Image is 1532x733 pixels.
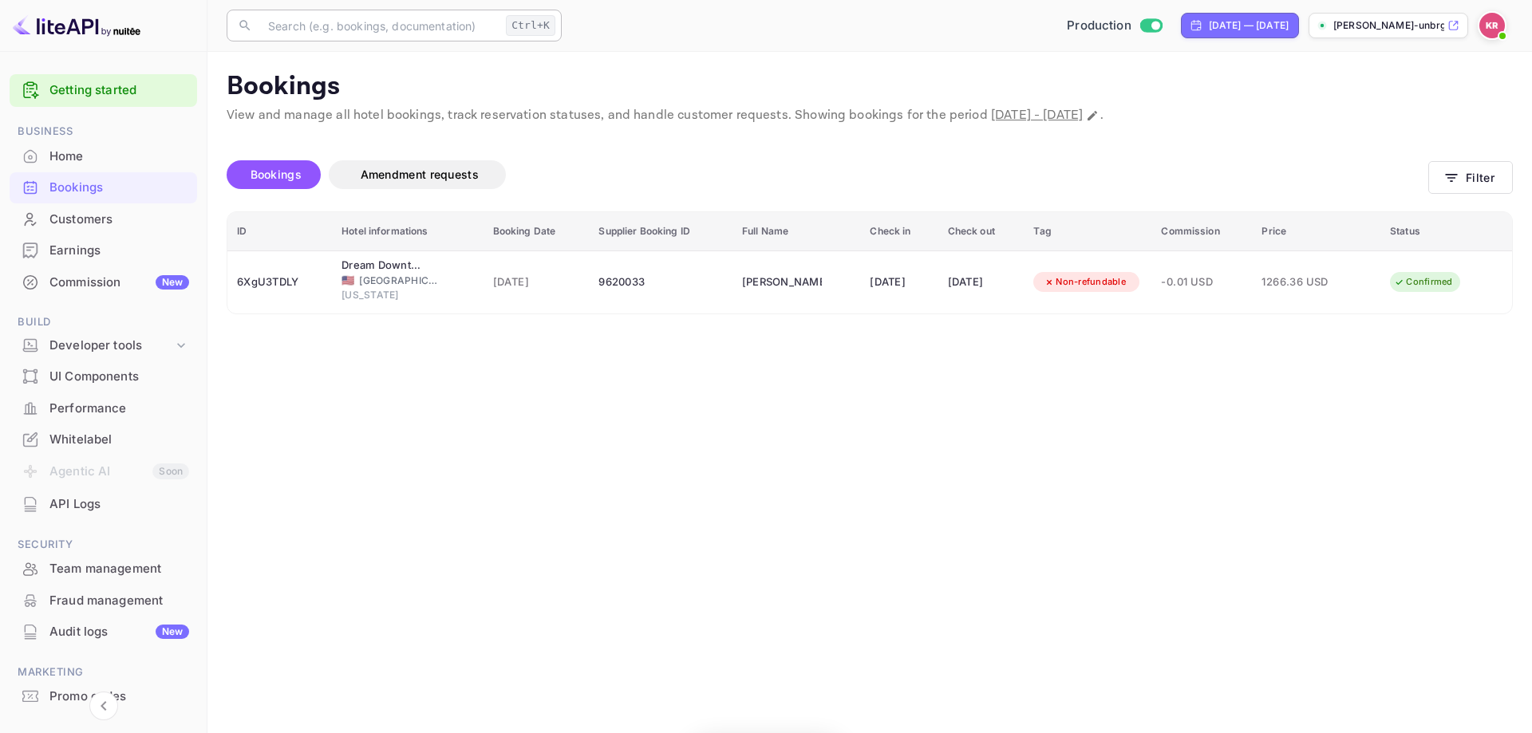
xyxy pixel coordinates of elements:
div: Switch to Sandbox mode [1060,17,1168,35]
div: Getting started [10,74,197,107]
table: booking table [227,212,1512,313]
span: [DATE] [493,274,580,291]
div: UI Components [10,361,197,392]
th: Full Name [732,212,861,251]
a: Bookings [10,172,197,202]
th: Supplier Booking ID [589,212,732,251]
a: Getting started [49,81,189,100]
span: United States of America [342,275,354,286]
a: Customers [10,204,197,234]
div: API Logs [10,489,197,520]
div: Promo codes [49,688,189,706]
div: CommissionNew [10,267,197,298]
img: Kobus Roux [1479,13,1505,38]
a: Performance [10,393,197,423]
span: Amendment requests [361,167,479,181]
div: UI Components [49,368,189,386]
span: Business [10,123,197,140]
span: [DATE] - [DATE] [991,107,1083,124]
div: Whitelabel [49,431,189,449]
div: Home [10,141,197,172]
div: API Logs [49,495,189,514]
div: Team management [49,560,189,578]
th: Check out [938,212,1025,251]
a: Audit logsNew [10,617,197,646]
div: Confirmed [1384,272,1463,292]
div: [DATE] [948,270,1015,295]
div: Home [49,148,189,166]
div: Fraud management [10,585,197,617]
div: account-settings tabs [227,160,1428,189]
span: Marketing [10,664,197,681]
input: Search (e.g. bookings, documentation) [259,10,499,41]
a: CommissionNew [10,267,197,297]
div: Customers [49,211,189,229]
div: New [156,275,189,290]
span: [GEOGRAPHIC_DATA] [359,274,439,288]
a: UI Components [10,361,197,391]
span: [US_STATE] [342,288,421,302]
a: Earnings [10,235,197,265]
th: Status [1380,212,1512,251]
p: View and manage all hotel bookings, track reservation statuses, and handle customer requests. Sho... [227,106,1513,125]
span: Security [10,536,197,554]
div: Earnings [49,242,189,260]
div: Audit logsNew [10,617,197,648]
div: Dream Downtown, by Hyatt [342,258,421,274]
a: Fraud management [10,585,197,615]
div: Bookings [49,179,189,197]
div: Team management [10,554,197,585]
div: [DATE] — [DATE] [1209,18,1289,33]
th: Booking Date [484,212,590,251]
a: Promo codes [10,681,197,711]
a: Home [10,141,197,171]
div: Developer tools [49,337,173,355]
a: Team management [10,554,197,583]
th: Tag [1024,212,1151,251]
th: Price [1252,212,1380,251]
th: Commission [1151,212,1252,251]
div: New [156,625,189,639]
div: Promo codes [10,681,197,712]
div: 6XgU3TDLY [237,270,322,295]
img: LiteAPI logo [13,13,140,38]
a: Whitelabel [10,424,197,454]
div: Performance [10,393,197,424]
div: Ctrl+K [506,15,555,36]
span: 1266.36 USD [1262,274,1341,291]
button: Filter [1428,161,1513,194]
th: Check in [860,212,938,251]
div: Non-refundable [1033,272,1136,292]
p: [PERSON_NAME]-unbrg.[PERSON_NAME]... [1333,18,1444,33]
div: Performance [49,400,189,418]
span: Bookings [251,167,302,181]
a: API Logs [10,489,197,518]
th: Hotel informations [332,212,483,251]
span: Build [10,313,197,331]
div: Fraud management [49,592,189,610]
div: Customers [10,204,197,235]
div: 9620033 [598,270,722,295]
div: Earnings [10,235,197,266]
div: Whitelabel [10,424,197,455]
button: Change date range [1084,108,1100,124]
th: ID [227,212,332,251]
div: [DATE] [870,270,928,295]
div: Marina Papadakis [742,270,822,295]
div: Audit logs [49,623,189,641]
div: Commission [49,274,189,292]
span: -0.01 USD [1161,274,1242,291]
div: Bookings [10,172,197,203]
button: Collapse navigation [89,692,118,720]
p: Bookings [227,71,1513,103]
div: Developer tools [10,332,197,360]
span: Production [1067,17,1131,35]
